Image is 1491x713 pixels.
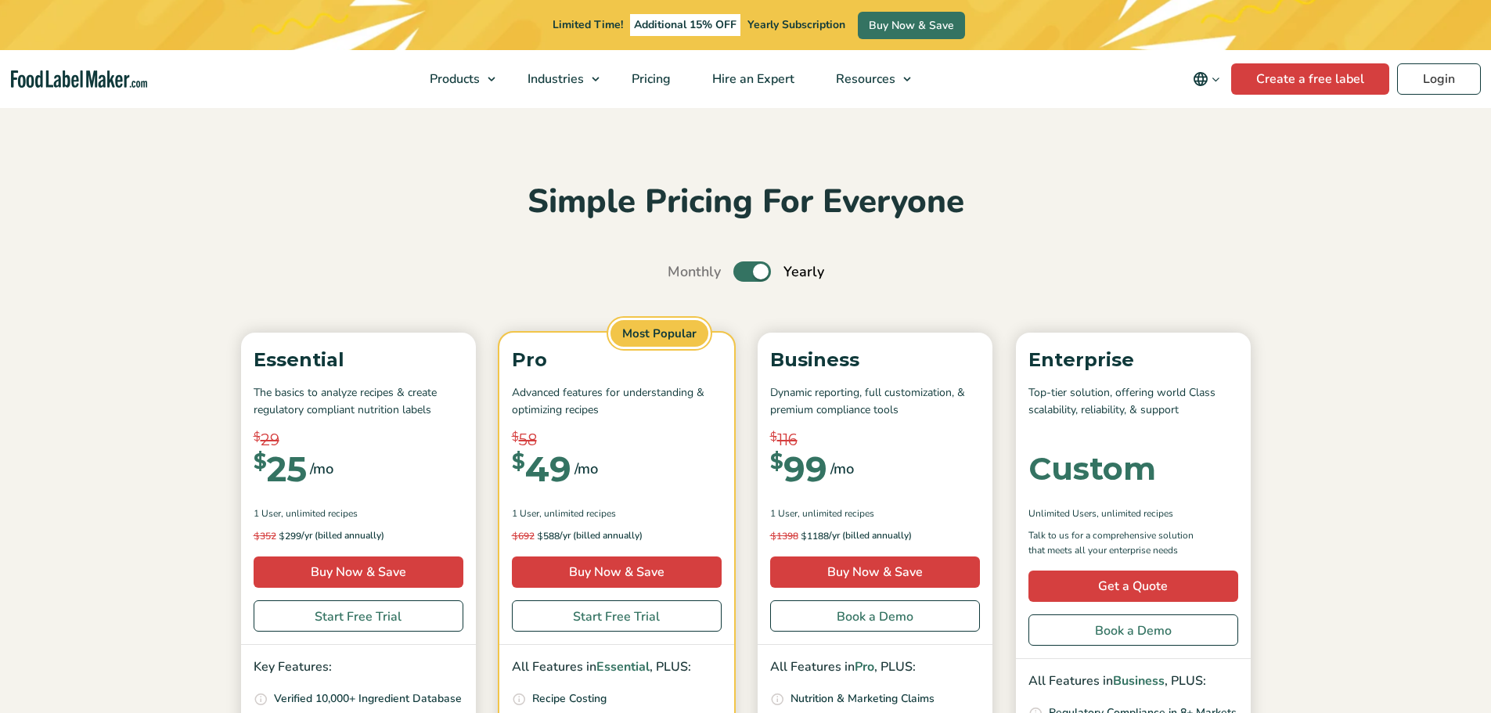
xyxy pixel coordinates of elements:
[1028,345,1238,375] p: Enterprise
[783,261,824,283] span: Yearly
[770,384,980,420] p: Dynamic reporting, full customization, & premium compliance tools
[254,528,301,544] span: 299
[574,458,598,480] span: /mo
[668,261,721,283] span: Monthly
[855,658,874,675] span: Pro
[254,556,463,588] a: Buy Now & Save
[532,690,607,708] p: Recipe Costing
[254,345,463,375] p: Essential
[512,452,525,472] span: $
[512,530,518,542] span: $
[708,70,796,88] span: Hire an Expert
[770,428,777,446] span: $
[519,428,537,452] span: 58
[512,657,722,678] p: All Features in , PLUS:
[770,452,783,472] span: $
[770,345,980,375] p: Business
[596,658,650,675] span: Essential
[553,17,623,32] span: Limited Time!
[829,528,912,544] span: /yr (billed annually)
[512,506,539,520] span: 1 User
[747,17,845,32] span: Yearly Subscription
[608,318,711,350] span: Most Popular
[801,530,807,542] span: $
[1182,63,1231,95] button: Change language
[627,70,672,88] span: Pricing
[1113,672,1165,690] span: Business
[512,452,571,486] div: 49
[770,452,827,486] div: 99
[261,428,279,452] span: 29
[1028,672,1238,692] p: All Features in , PLUS:
[1397,63,1481,95] a: Login
[770,528,829,544] span: 1188
[816,50,919,108] a: Resources
[777,428,798,452] span: 116
[770,530,776,542] span: $
[830,458,854,480] span: /mo
[279,530,285,542] span: $
[1231,63,1389,95] a: Create a free label
[254,530,260,542] span: $
[770,506,798,520] span: 1 User
[692,50,812,108] a: Hire an Expert
[11,70,147,88] a: Food Label Maker homepage
[254,600,463,632] a: Start Free Trial
[770,530,798,542] del: 1398
[512,556,722,588] a: Buy Now & Save
[791,690,935,708] p: Nutrition & Marketing Claims
[611,50,688,108] a: Pricing
[523,70,585,88] span: Industries
[831,70,897,88] span: Resources
[254,506,281,520] span: 1 User
[425,70,481,88] span: Products
[512,384,722,420] p: Advanced features for understanding & optimizing recipes
[281,506,358,520] span: , Unlimited Recipes
[539,506,616,520] span: , Unlimited Recipes
[1028,614,1238,646] a: Book a Demo
[770,600,980,632] a: Book a Demo
[254,428,261,446] span: $
[858,12,965,39] a: Buy Now & Save
[512,345,722,375] p: Pro
[274,690,462,708] p: Verified 10,000+ Ingredient Database
[1028,384,1238,420] p: Top-tier solution, offering world Class scalability, reliability, & support
[233,181,1259,224] h2: Simple Pricing For Everyone
[254,452,307,486] div: 25
[1028,571,1238,602] a: Get a Quote
[560,528,643,544] span: /yr (billed annually)
[254,530,276,542] del: 352
[254,452,267,472] span: $
[512,428,519,446] span: $
[770,657,980,678] p: All Features in , PLUS:
[512,528,560,544] span: 588
[798,506,874,520] span: , Unlimited Recipes
[770,556,980,588] a: Buy Now & Save
[733,261,771,282] label: Toggle
[512,530,535,542] del: 692
[1097,506,1173,520] span: , Unlimited Recipes
[254,384,463,420] p: The basics to analyze recipes & create regulatory compliant nutrition labels
[537,530,543,542] span: $
[1028,453,1156,484] div: Custom
[310,458,333,480] span: /mo
[1028,506,1097,520] span: Unlimited Users
[409,50,503,108] a: Products
[507,50,607,108] a: Industries
[512,600,722,632] a: Start Free Trial
[301,528,384,544] span: /yr (billed annually)
[1028,528,1208,558] p: Talk to us for a comprehensive solution that meets all your enterprise needs
[254,657,463,678] p: Key Features:
[630,14,740,36] span: Additional 15% OFF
